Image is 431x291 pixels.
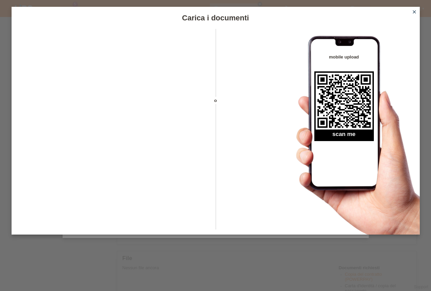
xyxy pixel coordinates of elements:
[314,54,374,59] h4: mobile upload
[22,46,204,216] iframe: Upload
[410,8,419,16] a: close
[204,97,228,104] span: o
[12,14,420,22] h1: Carica i documenti
[412,9,417,15] i: close
[314,131,374,141] h2: scan me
